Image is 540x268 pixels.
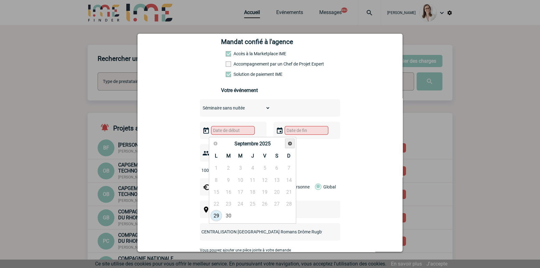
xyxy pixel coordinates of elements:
[226,153,231,159] span: Mardi
[285,126,328,135] input: Date de fin
[263,153,266,159] span: Vendredi
[200,228,324,236] input: Nom de l'événement
[211,126,255,135] input: Date de début
[287,141,292,146] span: Suivant
[234,141,258,147] span: Septembre
[210,210,222,221] a: 29
[251,153,254,159] span: Jeudi
[223,210,234,221] a: 30
[221,87,319,93] h3: Votre événement
[200,248,340,252] p: Vous pouvez ajouter une pièce jointe à votre demande
[226,51,253,56] label: Accès à la Marketplace IME
[221,38,293,46] h4: Mandat confié à l'agence
[287,153,291,159] span: Dimanche
[275,153,278,159] span: Samedi
[215,153,218,159] span: Lundi
[226,72,253,77] label: Conformité aux process achat client, Prise en charge de la facturation, Mutualisation de plusieur...
[259,141,271,147] span: 2025
[226,61,253,66] label: Prestation payante
[315,178,319,196] label: Global
[285,139,295,148] a: Suivant
[200,166,258,174] input: Nombre de participants
[238,153,243,159] span: Mercredi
